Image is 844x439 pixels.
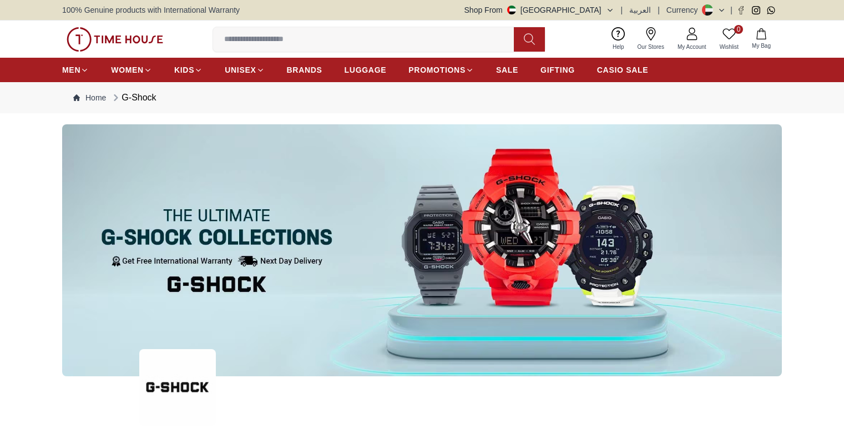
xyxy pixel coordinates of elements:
[225,60,264,80] a: UNISEX
[507,6,516,14] img: United Arab Emirates
[408,64,466,75] span: PROMOTIONS
[408,60,474,80] a: PROMOTIONS
[464,4,614,16] button: Shop From[GEOGRAPHIC_DATA]
[633,43,669,51] span: Our Stores
[734,25,743,34] span: 0
[225,64,256,75] span: UNISEX
[713,25,745,53] a: 0Wishlist
[737,6,745,14] a: Facebook
[174,60,203,80] a: KIDS
[287,64,322,75] span: BRANDS
[62,82,782,113] nav: Breadcrumb
[111,60,152,80] a: WOMEN
[67,27,163,52] img: ...
[62,60,89,80] a: MEN
[673,43,711,51] span: My Account
[540,60,575,80] a: GIFTING
[747,42,775,50] span: My Bag
[745,26,777,52] button: My Bag
[345,60,387,80] a: LUGGAGE
[496,60,518,80] a: SALE
[666,4,703,16] div: Currency
[767,6,775,14] a: Whatsapp
[345,64,387,75] span: LUGGAGE
[629,4,651,16] button: العربية
[139,349,216,426] img: ...
[730,4,732,16] span: |
[597,64,649,75] span: CASIO SALE
[540,64,575,75] span: GIFTING
[621,4,623,16] span: |
[62,64,80,75] span: MEN
[174,64,194,75] span: KIDS
[715,43,743,51] span: Wishlist
[606,25,631,53] a: Help
[597,60,649,80] a: CASIO SALE
[658,4,660,16] span: |
[752,6,760,14] a: Instagram
[62,124,782,376] img: ...
[110,91,156,104] div: G-Shock
[111,64,144,75] span: WOMEN
[631,25,671,53] a: Our Stores
[287,60,322,80] a: BRANDS
[73,92,106,103] a: Home
[608,43,629,51] span: Help
[496,64,518,75] span: SALE
[62,4,240,16] span: 100% Genuine products with International Warranty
